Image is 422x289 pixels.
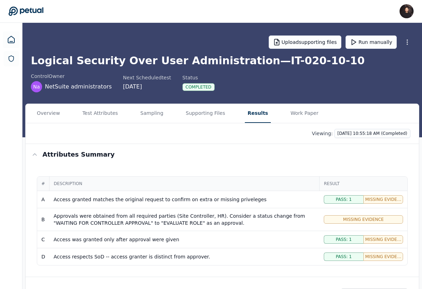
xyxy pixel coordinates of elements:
div: Status [182,74,215,81]
button: Test Attributes [80,104,121,123]
h3: Attributes summary [42,150,115,159]
div: Next Scheduled test [123,74,171,81]
div: [DATE] [123,83,171,91]
button: Run manually [346,35,397,49]
img: James Lee [400,4,414,18]
button: Uploadsupporting files [269,35,342,49]
td: A [37,191,49,208]
button: Results [245,104,271,123]
span: Result [324,181,403,186]
button: [DATE] 10:55:18 AM (Completed) [334,129,410,138]
div: Approvals were obtained from all required parties (Site Controller, HR). Consider a status change... [54,212,315,226]
a: Dashboard [3,31,20,48]
a: Go to Dashboard [8,6,43,16]
button: Overview [34,104,63,123]
a: SOC 1 Reports [4,51,19,66]
span: Pass: 1 [336,254,351,260]
span: NetSuite administrators [45,83,112,91]
button: Work Paper [288,104,321,123]
td: B [37,208,49,231]
button: Attributes summary [26,144,419,165]
div: control Owner [31,73,112,80]
span: Missing Evidence: 1 [365,237,401,242]
span: Pass: 1 [336,237,351,242]
div: Access granted matches the original request to confirm on extra or missing priveleges [54,196,315,203]
button: Supporting Files [183,104,228,123]
div: Access was granted only after approval were given [54,236,315,243]
span: Na [33,83,40,90]
button: More Options [401,36,414,48]
span: Missing Evidence [343,217,384,222]
td: D [37,248,49,265]
div: Completed [182,83,215,91]
span: Pass: 1 [336,197,351,202]
span: Description [54,181,315,186]
span: # [41,181,45,186]
span: Missing Evidence: 1 [365,197,401,202]
td: C [37,231,49,248]
span: Missing Evidence: 1 [365,254,401,260]
h1: Logical Security Over User Administration — IT-020-10-10 [31,54,414,67]
div: Access respects SoD -- access granter is distinct from approver. [54,253,315,260]
button: Sampling [138,104,166,123]
p: Viewing: [312,130,333,137]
